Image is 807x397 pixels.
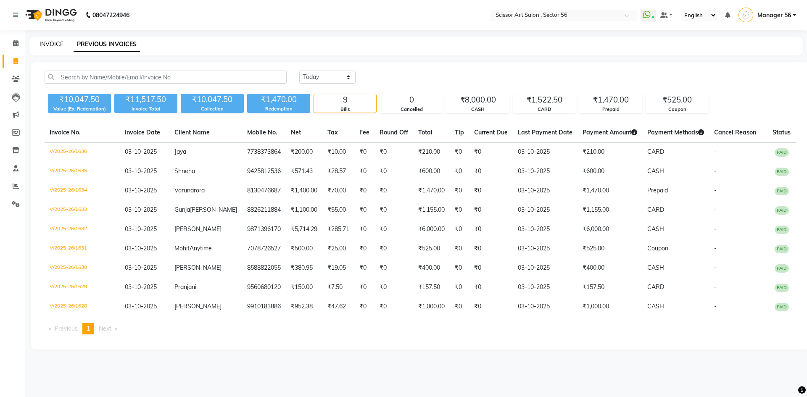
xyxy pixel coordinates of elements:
span: Fee [359,129,369,136]
td: 8130476687 [242,181,286,200]
span: - [714,148,717,155]
td: V/2025-26/1628 [45,297,120,316]
td: ₹0 [469,142,513,162]
td: V/2025-26/1636 [45,142,120,162]
span: [PERSON_NAME] [174,225,222,233]
span: Next [99,325,111,332]
span: PAID [775,303,789,311]
div: ₹1,470.00 [580,94,642,106]
td: ₹0 [374,220,413,239]
td: ₹600.00 [578,162,642,181]
div: ₹10,047.50 [181,94,244,105]
span: Varun [174,187,190,194]
td: ₹0 [374,239,413,258]
input: Search by Name/Mobile/Email/Invoice No [45,71,287,84]
td: ₹0 [450,181,469,200]
td: ₹0 [374,297,413,316]
div: Value (Ex. Redemption) [48,105,111,113]
span: CARD [647,283,664,291]
td: 03-10-2025 [513,239,578,258]
td: 7738373864 [242,142,286,162]
td: ₹0 [354,142,374,162]
td: ₹200.00 [286,142,322,162]
span: 03-10-2025 [125,148,157,155]
span: 03-10-2025 [125,302,157,310]
span: CASH [647,302,664,310]
td: ₹0 [354,181,374,200]
td: 03-10-2025 [513,162,578,181]
div: Coupon [646,106,708,113]
span: PAID [775,206,789,215]
span: PAID [775,226,789,234]
td: ₹952.38 [286,297,322,316]
span: Previous [55,325,78,332]
div: ₹8,000.00 [447,94,509,106]
img: Manager 56 [738,8,753,22]
span: [PERSON_NAME] [174,264,222,271]
span: PAID [775,168,789,176]
td: 8826211884 [242,200,286,220]
div: 9 [314,94,376,106]
td: ₹0 [469,278,513,297]
td: ₹150.00 [286,278,322,297]
td: ₹0 [450,220,469,239]
div: ₹1,470.00 [247,94,310,105]
td: ₹1,000.00 [578,297,642,316]
span: - [714,264,717,271]
td: ₹6,000.00 [413,220,450,239]
div: 0 [380,94,443,106]
span: 1 [87,325,90,332]
td: ₹1,470.00 [578,181,642,200]
td: 03-10-2025 [513,220,578,239]
span: Shneha [174,167,195,175]
td: ₹0 [469,181,513,200]
td: ₹285.71 [322,220,354,239]
td: ₹525.00 [578,239,642,258]
td: ₹0 [354,297,374,316]
span: 03-10-2025 [125,245,157,252]
td: ₹1,155.00 [413,200,450,220]
td: ₹1,470.00 [413,181,450,200]
td: ₹0 [374,278,413,297]
td: ₹0 [450,142,469,162]
td: ₹0 [469,258,513,278]
span: Manager 56 [757,11,791,20]
span: CASH [647,225,664,233]
span: Status [773,129,791,136]
td: ₹0 [374,200,413,220]
div: ₹1,522.50 [513,94,575,106]
div: Redemption [247,105,310,113]
td: ₹0 [354,162,374,181]
span: - [714,167,717,175]
span: Jaya [174,148,186,155]
td: ₹55.00 [322,200,354,220]
span: Invoice No. [50,129,81,136]
span: arora [190,187,205,194]
td: ₹25.00 [322,239,354,258]
span: PAID [775,264,789,273]
td: ₹0 [450,297,469,316]
div: Collection [181,105,244,113]
td: 03-10-2025 [513,258,578,278]
span: - [714,206,717,213]
span: Mohit [174,245,190,252]
div: Cancelled [380,106,443,113]
td: ₹525.00 [413,239,450,258]
td: 8588822055 [242,258,286,278]
span: Current Due [474,129,508,136]
span: Tip [455,129,464,136]
span: - [714,302,717,310]
td: V/2025-26/1629 [45,278,120,297]
td: ₹70.00 [322,181,354,200]
span: Total [418,129,433,136]
td: ₹0 [469,239,513,258]
span: - [714,187,717,194]
span: Prepaid [647,187,668,194]
td: ₹0 [374,258,413,278]
td: ₹0 [354,258,374,278]
span: 03-10-2025 [125,206,157,213]
td: ₹10.00 [322,142,354,162]
span: Coupon [647,245,668,252]
span: PAID [775,284,789,292]
img: logo [21,3,79,27]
